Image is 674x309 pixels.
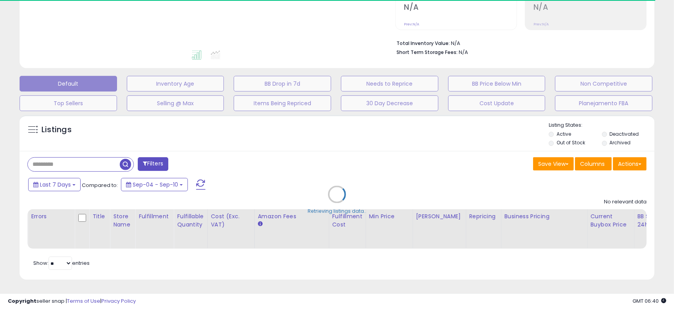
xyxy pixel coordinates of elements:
button: Non Competitive [555,76,652,92]
button: Default [20,76,117,92]
a: Privacy Policy [101,297,136,305]
li: N/A [396,38,641,47]
small: Prev: N/A [533,22,549,27]
button: Top Sellers [20,95,117,111]
span: 2025-09-18 06:40 GMT [633,297,666,305]
button: BB Drop in 7d [234,76,331,92]
b: Total Inventory Value: [396,40,450,47]
button: 30 Day Decrease [341,95,438,111]
a: Terms of Use [67,297,100,305]
button: Planejamento FBA [555,95,652,111]
div: Retrieving listings data.. [308,208,366,215]
button: Items Being Repriced [234,95,331,111]
h2: N/A [533,3,646,13]
h2: N/A [404,3,517,13]
b: Short Term Storage Fees: [396,49,458,56]
span: N/A [459,49,468,56]
button: Cost Update [448,95,546,111]
button: Selling @ Max [127,95,224,111]
button: Inventory Age [127,76,224,92]
strong: Copyright [8,297,36,305]
div: seller snap | | [8,298,136,305]
button: Needs to Reprice [341,76,438,92]
button: BB Price Below Min [448,76,546,92]
small: Prev: N/A [404,22,419,27]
